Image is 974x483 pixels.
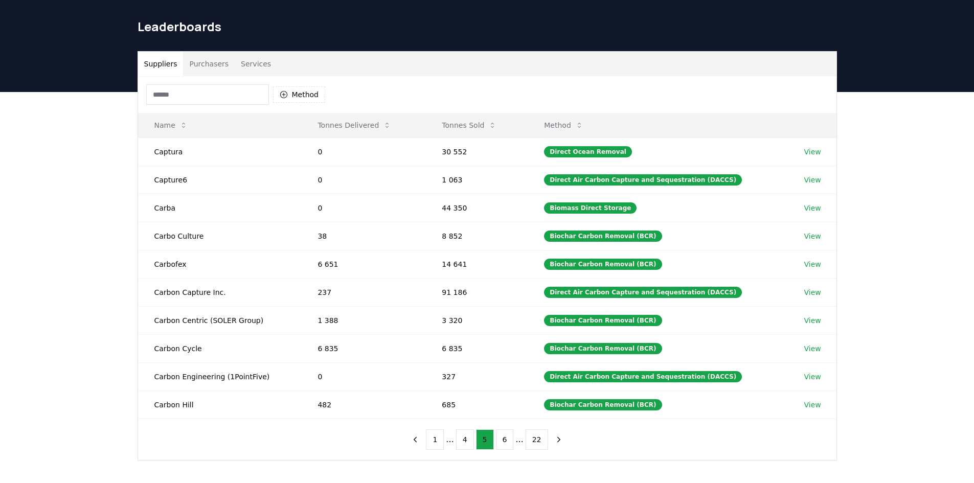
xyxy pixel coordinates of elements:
td: Carbon Capture Inc. [138,278,302,306]
button: Method [536,115,592,135]
td: 6 835 [301,334,425,362]
td: 91 186 [425,278,528,306]
a: View [804,372,821,382]
td: 3 320 [425,306,528,334]
td: 30 552 [425,137,528,166]
td: 1 063 [425,166,528,194]
td: 482 [301,390,425,419]
li: ... [446,433,454,446]
div: Direct Air Carbon Capture and Sequestration (DACCS) [544,371,742,382]
a: View [804,175,821,185]
td: 0 [301,194,425,222]
td: Carbon Cycle [138,334,302,362]
a: View [804,343,821,354]
td: 685 [425,390,528,419]
a: View [804,259,821,269]
h1: Leaderboards [138,18,837,35]
td: Carba [138,194,302,222]
td: 1 388 [301,306,425,334]
button: Tonnes Delivered [309,115,399,135]
td: Carbo Culture [138,222,302,250]
button: previous page [406,429,424,450]
button: 1 [426,429,444,450]
div: Direct Ocean Removal [544,146,632,157]
a: View [804,400,821,410]
td: 0 [301,137,425,166]
td: 44 350 [425,194,528,222]
div: Biochar Carbon Removal (BCR) [544,259,662,270]
button: 4 [456,429,474,450]
button: Method [273,86,326,103]
td: 6 835 [425,334,528,362]
a: View [804,147,821,157]
td: Carbon Hill [138,390,302,419]
td: 38 [301,222,425,250]
button: 6 [496,429,514,450]
td: 0 [301,362,425,390]
button: Services [235,52,277,76]
button: Suppliers [138,52,184,76]
div: Biochar Carbon Removal (BCR) [544,343,662,354]
div: Direct Air Carbon Capture and Sequestration (DACCS) [544,287,742,298]
td: Capture6 [138,166,302,194]
td: Captura [138,137,302,166]
div: Biochar Carbon Removal (BCR) [544,231,662,242]
td: 327 [425,362,528,390]
td: 14 641 [425,250,528,278]
td: 237 [301,278,425,306]
div: Biochar Carbon Removal (BCR) [544,399,662,410]
td: Carbon Engineering (1PointFive) [138,362,302,390]
button: Tonnes Sold [434,115,505,135]
td: Carbon Centric (SOLER Group) [138,306,302,334]
td: Carbofex [138,250,302,278]
a: View [804,231,821,241]
div: Biochar Carbon Removal (BCR) [544,315,662,326]
button: Name [146,115,196,135]
td: 6 651 [301,250,425,278]
button: next page [550,429,568,450]
a: View [804,203,821,213]
div: Biomass Direct Storage [544,202,637,214]
a: View [804,287,821,297]
button: 22 [526,429,548,450]
div: Direct Air Carbon Capture and Sequestration (DACCS) [544,174,742,186]
td: 0 [301,166,425,194]
button: 5 [476,429,494,450]
a: View [804,315,821,326]
td: 8 852 [425,222,528,250]
button: Purchasers [183,52,235,76]
li: ... [515,433,523,446]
